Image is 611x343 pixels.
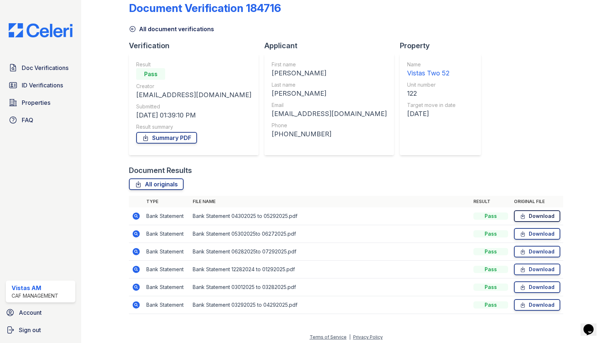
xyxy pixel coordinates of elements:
a: All document verifications [129,25,214,33]
a: Download [514,299,560,311]
div: Pass [473,248,508,255]
a: Download [514,228,560,240]
td: Bank Statement [143,225,190,243]
a: Doc Verifications [6,61,75,75]
div: Vistas AM [12,284,58,292]
a: Download [514,210,560,222]
div: Document Verification 184716 [129,1,281,15]
a: Summary PDF [136,132,197,144]
div: [PERSON_NAME] [272,68,387,78]
td: Bank Statement 06282025to 07292025.pdf [190,243,470,261]
div: Verification [129,41,264,51]
a: Privacy Policy [353,334,383,340]
div: [DATE] [407,109,456,119]
div: Pass [473,284,508,291]
span: Doc Verifications [22,63,68,72]
iframe: chat widget [581,314,604,336]
a: ID Verifications [6,78,75,92]
td: Bank Statement [143,261,190,278]
span: Sign out [19,326,41,334]
div: 122 [407,88,456,99]
div: Pass [473,266,508,273]
div: [PHONE_NUMBER] [272,129,387,139]
div: Email [272,102,387,109]
td: Bank Statement 04302025 to 05292025.pdf [190,207,470,225]
td: Bank Statement [143,243,190,261]
div: Vistas Two 52 [407,68,456,78]
td: Bank Statement 05302025to 06272025.pdf [190,225,470,243]
td: Bank Statement [143,296,190,314]
img: CE_Logo_Blue-a8612792a0a2168367f1c8372b55b34899dd931a85d93a1a3d3e32e68fde9ad4.png [3,23,78,37]
a: Download [514,264,560,275]
div: Property [400,41,487,51]
a: Download [514,246,560,257]
div: Name [407,61,456,68]
a: Properties [6,95,75,110]
span: FAQ [22,116,33,124]
a: Terms of Service [310,334,347,340]
div: Creator [136,83,251,90]
th: Original file [511,196,563,207]
a: Download [514,281,560,293]
a: FAQ [6,113,75,127]
td: Bank Statement 03012025 to 03282025.pdf [190,278,470,296]
span: Account [19,308,42,317]
div: First name [272,61,387,68]
th: Type [143,196,190,207]
div: Document Results [129,165,192,175]
div: Target move in date [407,102,456,109]
div: Result summary [136,123,251,131]
a: All originals [129,178,184,190]
div: Unit number [407,81,456,88]
th: File name [190,196,470,207]
td: Bank Statement [143,207,190,225]
div: [EMAIL_ADDRESS][DOMAIN_NAME] [136,90,251,100]
div: [EMAIL_ADDRESS][DOMAIN_NAME] [272,109,387,119]
div: Applicant [264,41,400,51]
div: | [349,334,351,340]
span: ID Verifications [22,81,63,90]
div: CAF Management [12,292,58,299]
div: Pass [136,68,165,80]
td: Bank Statement 03292025 to 04292025.pdf [190,296,470,314]
th: Result [470,196,511,207]
div: Pass [473,212,508,220]
div: Pass [473,301,508,309]
div: Submitted [136,103,251,110]
div: Pass [473,230,508,237]
a: Sign out [3,323,78,337]
a: Account [3,305,78,320]
div: [DATE] 01:39:10 PM [136,110,251,120]
div: Last name [272,81,387,88]
div: [PERSON_NAME] [272,88,387,99]
a: Name Vistas Two 52 [407,61,456,78]
td: Bank Statement 12282024 to 01292025.pdf [190,261,470,278]
span: Properties [22,98,50,107]
td: Bank Statement [143,278,190,296]
div: Result [136,61,251,68]
div: Phone [272,122,387,129]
